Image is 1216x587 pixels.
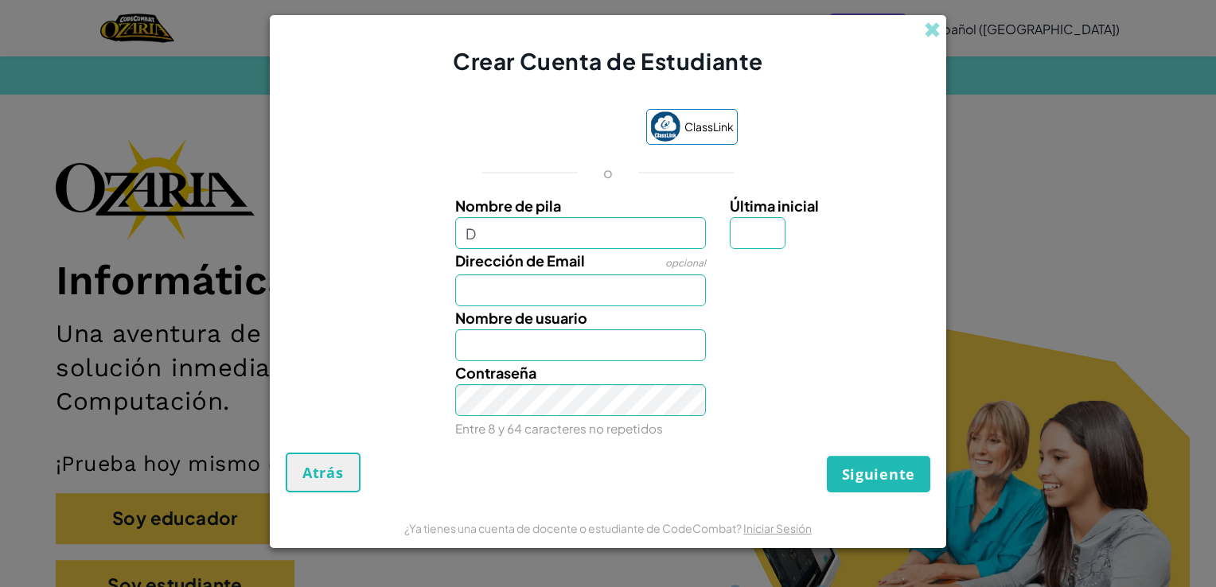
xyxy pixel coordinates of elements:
small: Entre 8 y 64 caracteres no repetidos [455,421,663,436]
span: Crear Cuenta de Estudiante [453,47,763,75]
span: Última inicial [730,196,819,215]
span: opcional [665,257,706,269]
button: Siguiente [827,456,930,492]
span: Nombre de pila [455,196,561,215]
span: Dirección de Email [455,251,585,270]
span: Contraseña [455,363,536,382]
button: Atrás [286,453,361,492]
span: ClassLink [684,115,734,138]
iframe: Botón de Acceder con Google [471,111,638,146]
p: o [603,163,613,182]
span: Nombre de usuario [455,309,587,327]
img: classlink-logo-small.png [650,111,680,142]
span: ¿Ya tienes una cuenta de docente o estudiante de CodeCombat? [404,521,743,535]
span: Siguiente [842,465,915,484]
span: Atrás [302,463,344,482]
a: Iniciar Sesión [743,521,812,535]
